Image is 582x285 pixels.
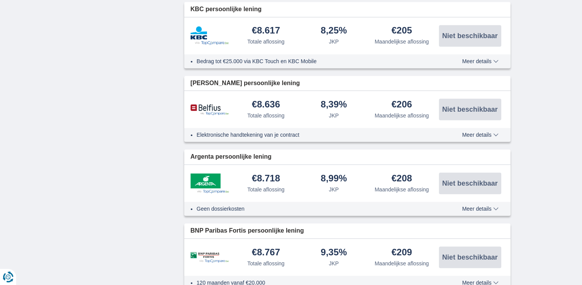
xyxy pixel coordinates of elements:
[190,104,229,115] img: product.pl.alt Belfius
[392,248,412,258] div: €209
[329,260,339,267] div: JKP
[442,32,497,39] span: Niet beschikbaar
[247,186,285,193] div: Totale aflossing
[321,26,347,36] div: 8,25%
[456,132,504,138] button: Meer details
[439,25,501,47] button: Niet beschikbaar
[439,173,501,194] button: Niet beschikbaar
[321,174,347,184] div: 8,99%
[190,153,272,161] span: Argenta persoonlijke lening
[321,100,347,110] div: 8,39%
[247,260,285,267] div: Totale aflossing
[439,246,501,268] button: Niet beschikbaar
[252,100,280,110] div: €8.636
[442,254,497,261] span: Niet beschikbaar
[462,206,498,211] span: Meer details
[329,112,339,119] div: JKP
[247,38,285,45] div: Totale aflossing
[375,260,429,267] div: Maandelijkse aflossing
[190,252,229,263] img: product.pl.alt BNP Paribas Fortis
[252,174,280,184] div: €8.718
[456,206,504,212] button: Meer details
[442,106,497,113] span: Niet beschikbaar
[197,205,434,213] li: Geen dossierkosten
[190,5,262,14] span: KBC persoonlijke lening
[197,57,434,65] li: Bedrag tot €25.000 via KBC Touch en KBC Mobile
[442,180,497,187] span: Niet beschikbaar
[456,58,504,64] button: Meer details
[252,248,280,258] div: €8.767
[247,112,285,119] div: Totale aflossing
[392,26,412,36] div: €205
[375,186,429,193] div: Maandelijkse aflossing
[190,26,229,45] img: product.pl.alt KBC
[321,248,347,258] div: 9,35%
[329,186,339,193] div: JKP
[252,26,280,36] div: €8.617
[190,173,229,193] img: product.pl.alt Argenta
[462,59,498,64] span: Meer details
[190,79,300,88] span: [PERSON_NAME] persoonlijke lening
[190,226,304,235] span: BNP Paribas Fortis persoonlijke lening
[439,99,501,120] button: Niet beschikbaar
[329,38,339,45] div: JKP
[392,100,412,110] div: €206
[375,112,429,119] div: Maandelijkse aflossing
[392,174,412,184] div: €208
[197,131,434,139] li: Elektronische handtekening van je contract
[462,132,498,137] span: Meer details
[375,38,429,45] div: Maandelijkse aflossing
